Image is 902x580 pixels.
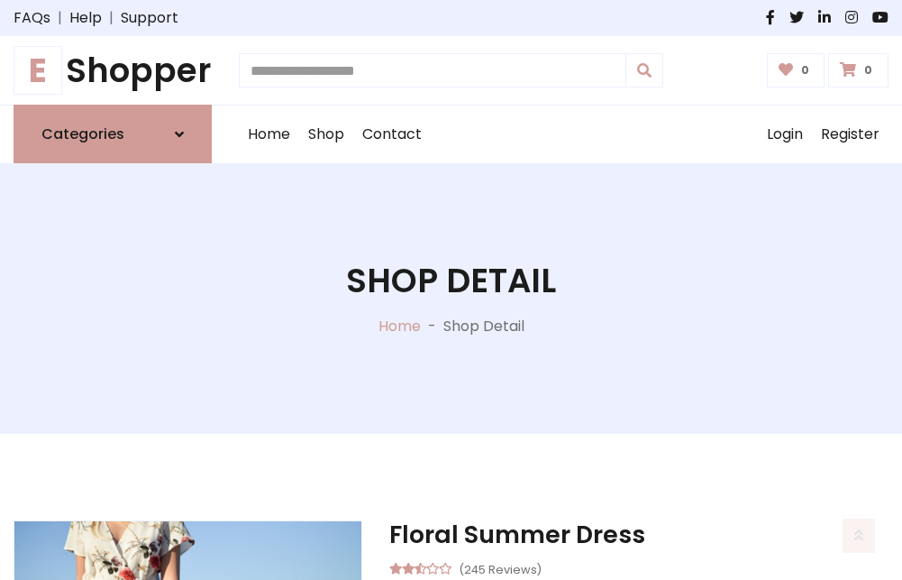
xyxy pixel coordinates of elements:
h6: Categories [41,125,124,143]
span: 0 [797,62,814,78]
a: 0 [767,53,825,87]
a: 0 [828,53,888,87]
a: Support [121,7,178,29]
h3: Floral Summer Dress [389,520,888,549]
a: Categories [14,105,212,163]
p: Shop Detail [443,316,524,337]
p: - [421,316,443,337]
a: Home [239,106,299,163]
a: EShopper [14,51,212,90]
small: (245 Reviews) [459,557,542,579]
a: Help [69,7,102,29]
span: | [50,7,69,29]
span: | [102,7,121,29]
span: E [14,46,62,95]
a: Register [812,106,888,163]
span: 0 [860,62,877,78]
a: Home [378,316,421,336]
a: Contact [353,106,431,163]
a: FAQs [14,7,50,29]
h1: Shop Detail [346,261,556,300]
a: Shop [299,106,353,163]
a: Login [758,106,812,163]
h1: Shopper [14,51,212,90]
